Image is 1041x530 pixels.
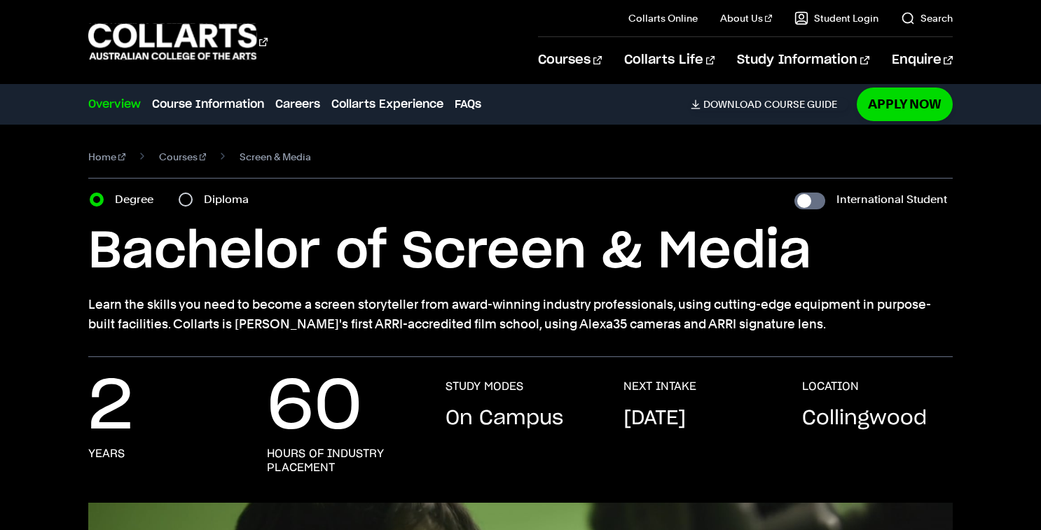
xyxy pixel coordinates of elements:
p: Learn the skills you need to become a screen storyteller from award-winning industry professional... [88,295,952,334]
label: International Student [836,190,947,209]
span: Screen & Media [240,147,311,167]
a: Courses [538,37,602,83]
label: Diploma [204,190,257,209]
a: Overview [88,96,141,113]
label: Degree [115,190,162,209]
p: Collingwood [802,405,927,433]
h3: STUDY MODES [446,379,523,393]
h3: NEXT INTAKE [623,379,696,393]
a: Collarts Online [628,11,698,25]
a: About Us [720,11,772,25]
span: Download [703,98,761,111]
h3: years [88,447,125,461]
a: Collarts Life [624,37,715,83]
p: On Campus [446,405,563,433]
a: Courses [159,147,207,167]
a: FAQs [455,96,481,113]
p: 2 [88,379,133,435]
a: Study Information [737,37,869,83]
h1: Bachelor of Screen & Media [88,221,952,284]
a: Collarts Experience [331,96,443,113]
a: Course Information [152,96,264,113]
a: Apply Now [857,88,953,120]
h3: LOCATION [802,379,859,393]
a: Enquire [892,37,953,83]
p: [DATE] [623,405,686,433]
h3: hours of industry placement [267,447,418,475]
a: DownloadCourse Guide [691,98,848,111]
a: Home [88,147,125,167]
a: Careers [275,96,320,113]
a: Search [901,11,953,25]
p: 60 [267,379,362,435]
a: Student Login [794,11,878,25]
div: Go to homepage [88,22,268,62]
